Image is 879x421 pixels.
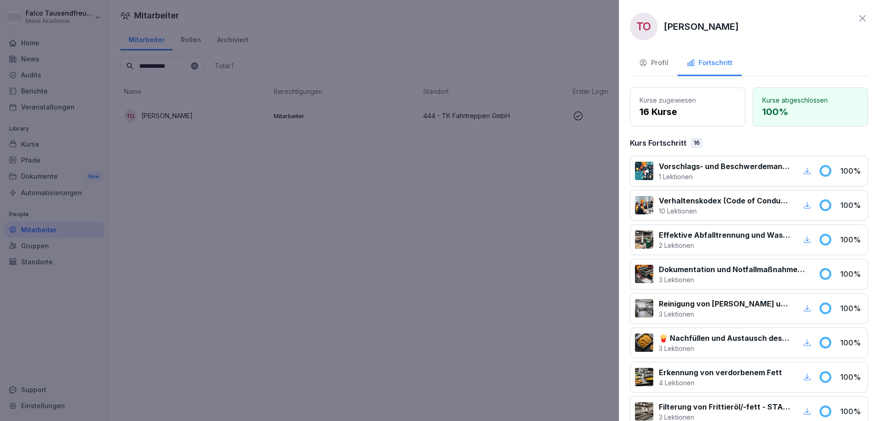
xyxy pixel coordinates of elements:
p: 100 % [840,303,863,314]
p: 100 % [840,406,863,417]
p: 3 Lektionen [659,275,808,284]
p: 100 % [840,234,863,245]
p: 1 Lektionen [659,172,790,181]
p: 3 Lektionen [659,344,790,353]
p: 🍟 Nachfüllen und Austausch des Frittieröl/-fettes [659,333,790,344]
p: Dokumentation und Notfallmaßnahmen bei Fritteusen [659,264,808,275]
p: Filterung von Frittieröl/-fett - STANDARD ohne Vito [659,401,790,412]
p: 100 % [840,337,863,348]
p: Kurse zugewiesen [640,95,736,105]
p: 100 % [840,165,863,176]
button: Fortschritt [678,51,742,76]
p: [PERSON_NAME] [664,20,739,33]
p: Kurs Fortschritt [630,137,686,148]
p: Verhaltenskodex (Code of Conduct) Menü 2000 [659,195,790,206]
div: Fortschritt [687,58,732,68]
p: 3 Lektionen [659,309,790,319]
p: 100 % [840,268,863,279]
p: 16 Kurse [640,105,736,119]
p: Vorschlags- und Beschwerdemanagement bei Menü 2000 [659,161,790,172]
div: TO [630,13,657,40]
p: 4 Lektionen [659,378,782,388]
p: Erkennung von verdorbenem Fett [659,367,782,378]
p: Reinigung von [PERSON_NAME] und Dunstabzugshauben [659,298,790,309]
p: 10 Lektionen [659,206,790,216]
p: Effektive Abfalltrennung und Wastemanagement im Catering [659,230,790,241]
p: Kurse abgeschlossen [762,95,858,105]
div: Profil [639,58,668,68]
p: 100 % [762,105,858,119]
p: 100 % [840,200,863,211]
p: 2 Lektionen [659,241,790,250]
div: 16 [691,138,702,148]
button: Profil [630,51,678,76]
p: 100 % [840,372,863,383]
